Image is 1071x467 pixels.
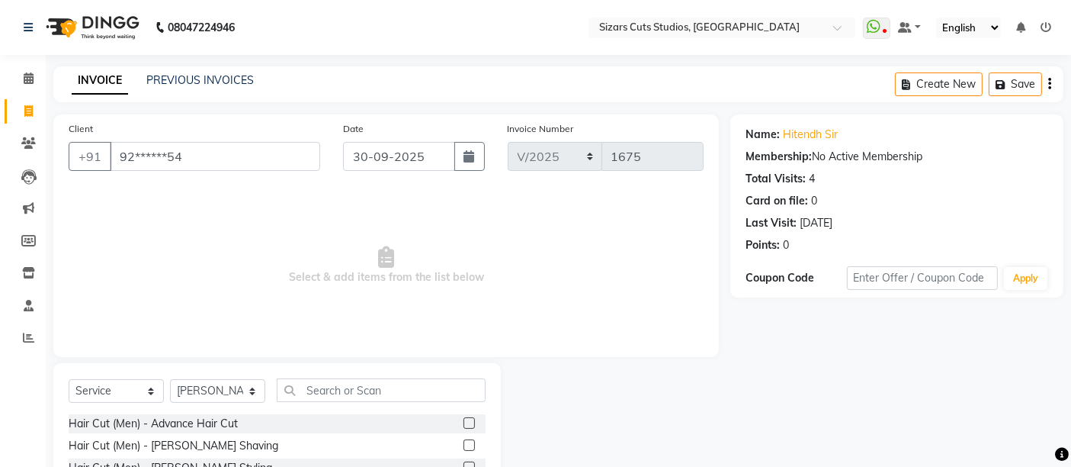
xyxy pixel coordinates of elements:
[809,171,815,187] div: 4
[110,142,320,171] input: Search by Name/Mobile/Email/Code
[343,122,364,136] label: Date
[168,6,235,49] b: 08047224946
[746,270,846,286] div: Coupon Code
[72,67,128,95] a: INVOICE
[746,171,806,187] div: Total Visits:
[746,215,797,231] div: Last Visit:
[146,73,254,87] a: PREVIOUS INVOICES
[746,127,780,143] div: Name:
[69,438,278,454] div: Hair Cut (Men) - [PERSON_NAME] Shaving
[69,189,704,342] span: Select & add items from the list below
[989,72,1042,96] button: Save
[811,193,817,209] div: 0
[800,215,832,231] div: [DATE]
[783,127,838,143] a: Hitendh Sir
[746,237,780,253] div: Points:
[783,237,789,253] div: 0
[277,378,486,402] input: Search or Scan
[69,142,111,171] button: +91
[746,149,812,165] div: Membership:
[895,72,983,96] button: Create New
[847,266,998,290] input: Enter Offer / Coupon Code
[69,122,93,136] label: Client
[746,193,808,209] div: Card on file:
[39,6,143,49] img: logo
[1004,267,1047,290] button: Apply
[746,149,1048,165] div: No Active Membership
[69,416,238,432] div: Hair Cut (Men) - Advance Hair Cut
[508,122,574,136] label: Invoice Number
